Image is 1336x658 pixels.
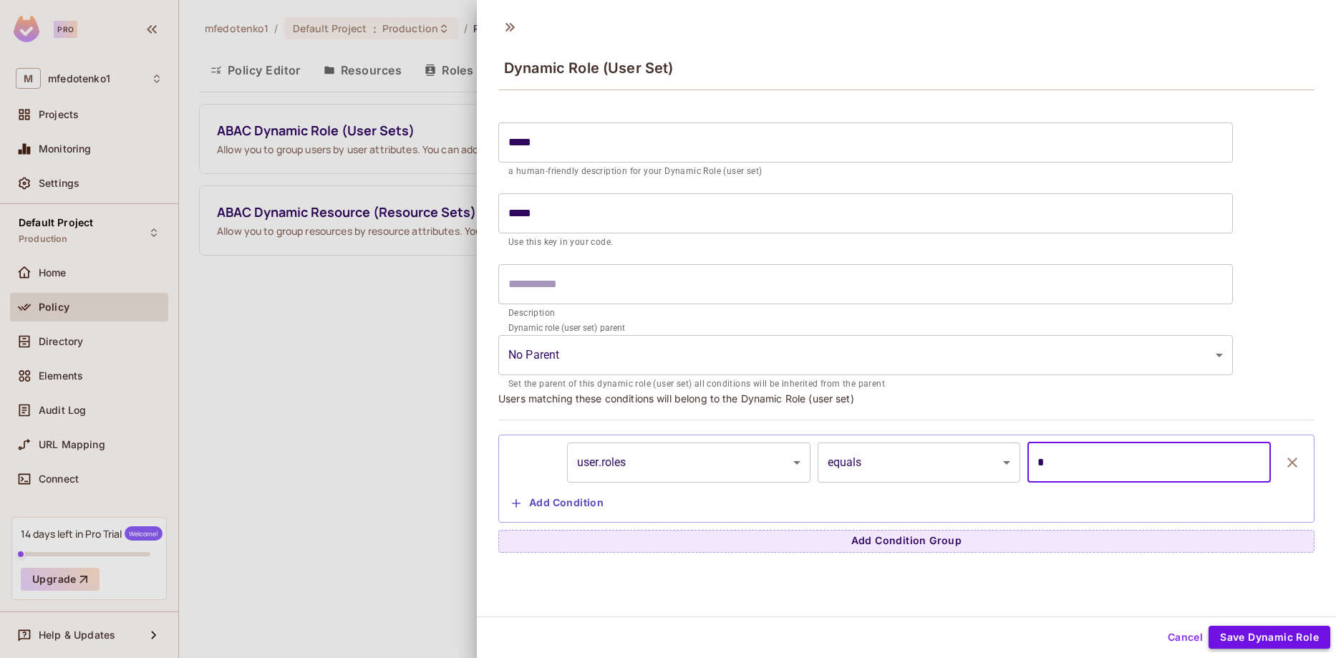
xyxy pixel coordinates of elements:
[508,236,1223,250] p: Use this key in your code.
[818,442,1021,483] div: equals
[498,392,1315,405] p: Users matching these conditions will belong to the Dynamic Role (user set)
[508,321,624,334] label: Dynamic role (user set) parent
[498,335,1233,375] div: Without label
[498,530,1315,553] button: Add Condition Group
[1162,626,1209,649] button: Cancel
[567,442,810,483] div: user.roles
[504,59,673,77] span: Dynamic Role (User Set)
[506,492,609,515] button: Add Condition
[508,165,1223,179] p: a human-friendly description for your Dynamic Role (user set)
[508,377,1223,392] p: Set the parent of this dynamic role (user set) all conditions will be inherited from the parent
[1209,626,1330,649] button: Save Dynamic Role
[508,306,1223,321] p: Description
